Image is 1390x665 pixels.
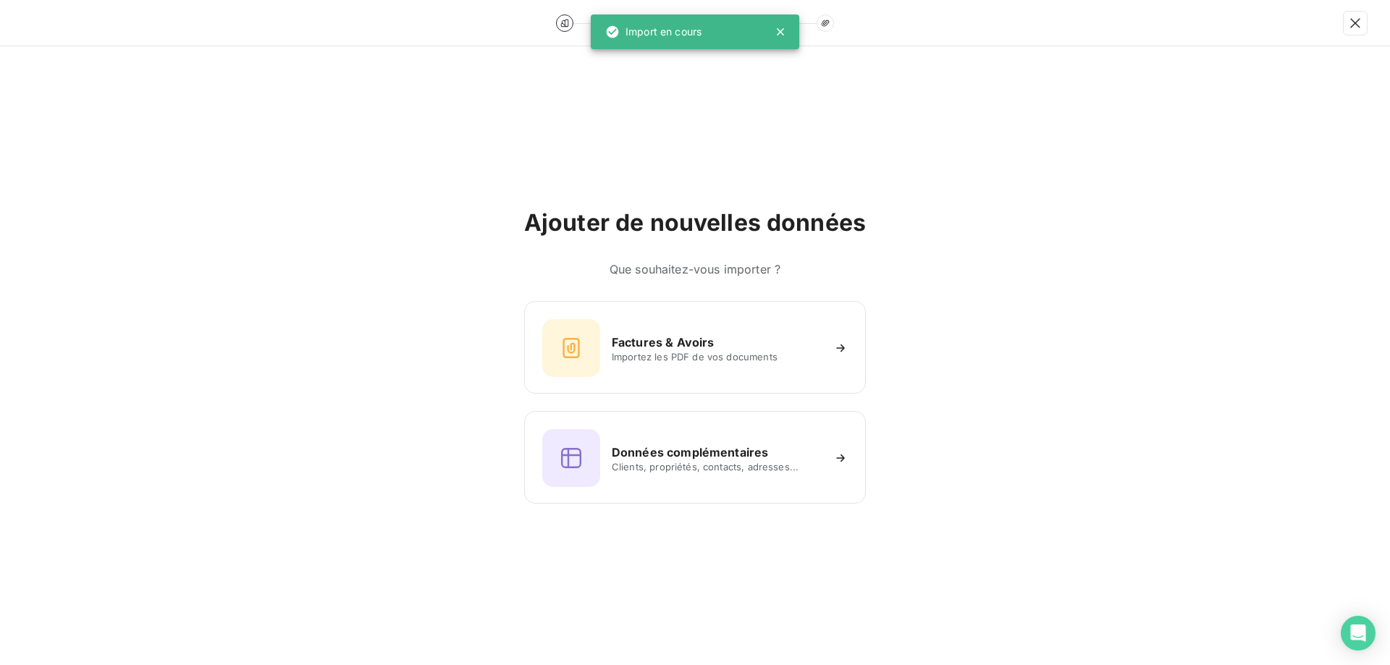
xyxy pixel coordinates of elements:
h6: Que souhaitez-vous importer ? [524,261,866,278]
h6: Données complémentaires [612,444,768,461]
span: Importez les PDF de vos documents [612,351,822,363]
span: Clients, propriétés, contacts, adresses... [612,461,822,473]
div: Import en cours [605,19,702,45]
h2: Ajouter de nouvelles données [524,208,866,237]
h6: Factures & Avoirs [612,334,715,351]
div: Open Intercom Messenger [1341,616,1376,651]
